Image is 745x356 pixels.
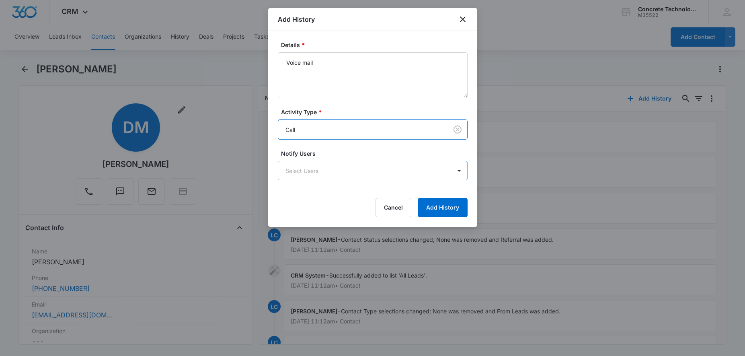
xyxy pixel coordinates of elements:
[376,198,411,217] button: Cancel
[281,41,471,49] label: Details
[278,14,315,24] h1: Add History
[278,52,468,98] textarea: Voice mail
[451,123,464,136] button: Clear
[458,14,468,24] button: close
[281,108,471,116] label: Activity Type
[418,198,468,217] button: Add History
[281,149,471,158] label: Notify Users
